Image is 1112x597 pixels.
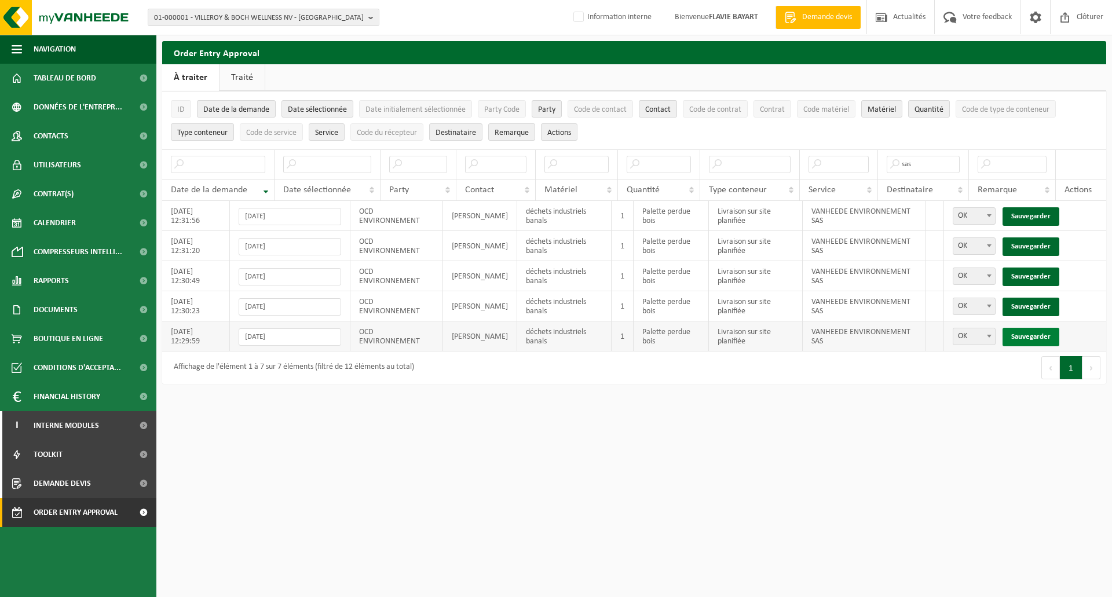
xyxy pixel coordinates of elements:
[547,129,571,137] span: Actions
[34,295,78,324] span: Documents
[177,129,228,137] span: Type conteneur
[956,100,1056,118] button: Code de type de conteneurCode de type de conteneur: Activate to sort
[612,231,634,261] td: 1
[350,231,443,261] td: OCD ENVIRONNEMENT
[359,100,472,118] button: Date initialement sélectionnéeDate initialement sélectionnée: Activate to sort
[953,207,996,225] span: OK
[612,261,634,291] td: 1
[288,105,347,114] span: Date sélectionnée
[203,105,269,114] span: Date de la demande
[162,291,230,321] td: [DATE] 12:30:23
[517,291,612,321] td: déchets industriels banals
[634,291,709,321] td: Palette perdue bois
[709,291,803,321] td: Livraison sur site planifiée
[162,231,230,261] td: [DATE] 12:31:20
[634,261,709,291] td: Palette perdue bois
[34,151,81,180] span: Utilisateurs
[689,105,741,114] span: Code de contrat
[443,231,517,261] td: [PERSON_NAME]
[34,93,122,122] span: Données de l'entrepr...
[443,201,517,231] td: [PERSON_NAME]
[634,321,709,351] td: Palette perdue bois
[887,185,933,195] span: Destinataire
[709,201,803,231] td: Livraison sur site planifiée
[571,9,652,26] label: Information interne
[953,237,996,255] span: OK
[315,129,338,137] span: Service
[517,321,612,351] td: déchets industriels banals
[168,357,414,378] div: Affichage de l'élément 1 à 7 sur 7 éléments (filtré de 12 éléments au total)
[309,123,345,141] button: ServiceService: Activate to sort
[162,64,219,91] a: À traiter
[443,291,517,321] td: [PERSON_NAME]
[34,208,76,237] span: Calendrier
[484,105,520,114] span: Party Code
[753,100,791,118] button: ContratContrat: Activate to sort
[350,291,443,321] td: OCD ENVIRONNEMENT
[908,100,950,118] button: QuantitéQuantité: Activate to sort
[1003,328,1059,346] a: Sauvegarder
[1082,356,1100,379] button: Next
[488,123,535,141] button: RemarqueRemarque: Activate to sort
[634,201,709,231] td: Palette perdue bois
[465,185,494,195] span: Contact
[34,353,121,382] span: Conditions d'accepta...
[34,35,76,64] span: Navigation
[34,498,118,527] span: Order entry approval
[350,261,443,291] td: OCD ENVIRONNEMENT
[1003,207,1059,226] a: Sauvegarder
[803,321,926,351] td: VANHEEDE ENVIRONNEMENT SAS
[197,100,276,118] button: Date de la demandeDate de la demande: Activate to remove sorting
[162,201,230,231] td: [DATE] 12:31:56
[478,100,526,118] button: Party CodeParty Code: Activate to sort
[34,64,96,93] span: Tableau de bord
[350,321,443,351] td: OCD ENVIRONNEMENT
[350,201,443,231] td: OCD ENVIRONNEMENT
[429,123,482,141] button: DestinataireDestinataire : Activate to sort
[162,321,230,351] td: [DATE] 12:29:59
[495,129,529,137] span: Remarque
[544,185,577,195] span: Matériel
[978,185,1017,195] span: Remarque
[760,105,785,114] span: Contrat
[1041,356,1060,379] button: Previous
[953,298,995,314] span: OK
[868,105,896,114] span: Matériel
[803,261,926,291] td: VANHEEDE ENVIRONNEMENT SAS
[962,105,1049,114] span: Code de type de conteneur
[709,13,758,21] strong: FLAVIE BAYART
[281,100,353,118] button: Date sélectionnéeDate sélectionnée: Activate to sort
[803,291,926,321] td: VANHEEDE ENVIRONNEMENT SAS
[154,9,364,27] span: 01-000001 - VILLEROY & BOCH WELLNESS NV - [GEOGRAPHIC_DATA]
[709,261,803,291] td: Livraison sur site planifiée
[443,261,517,291] td: [PERSON_NAME]
[517,201,612,231] td: déchets industriels banals
[246,129,297,137] span: Code de service
[220,64,265,91] a: Traité
[443,321,517,351] td: [PERSON_NAME]
[34,266,69,295] span: Rapports
[709,321,803,351] td: Livraison sur site planifiée
[34,440,63,469] span: Toolkit
[953,328,995,345] span: OK
[1060,356,1082,379] button: 1
[350,123,423,141] button: Code du récepteurCode du récepteur: Activate to sort
[953,328,996,345] span: OK
[34,411,99,440] span: Interne modules
[517,231,612,261] td: déchets industriels banals
[1003,268,1059,286] a: Sauvegarder
[634,231,709,261] td: Palette perdue bois
[389,185,409,195] span: Party
[162,41,1106,64] h2: Order Entry Approval
[953,268,996,285] span: OK
[177,105,185,114] span: ID
[283,185,351,195] span: Date sélectionnée
[953,208,995,224] span: OK
[517,261,612,291] td: déchets industriels banals
[240,123,303,141] button: Code de serviceCode de service: Activate to sort
[34,180,74,208] span: Contrat(s)
[953,238,995,254] span: OK
[612,201,634,231] td: 1
[1065,185,1092,195] span: Actions
[436,129,476,137] span: Destinataire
